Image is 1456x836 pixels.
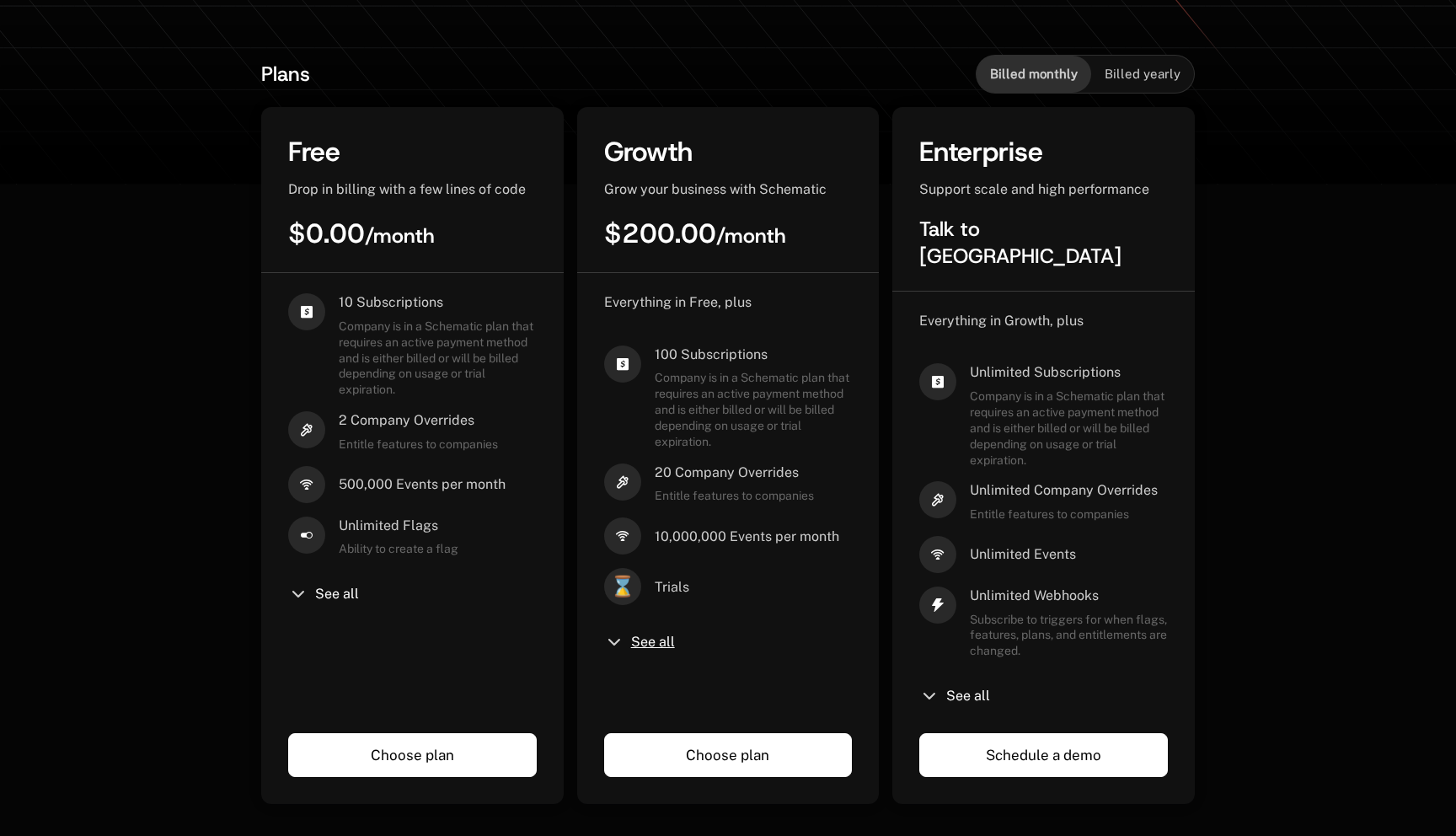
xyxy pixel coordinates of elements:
span: 500,000 Events per month [339,475,506,494]
span: Billed yearly [1105,66,1180,83]
span: Company is in a Schematic plan that requires an active payment method and is either billed or wil... [655,370,853,449]
sub: / month [365,222,435,249]
span: See all [946,689,990,703]
i: hammer [919,481,956,518]
span: See all [315,587,359,601]
span: Unlimited Webhooks [970,587,1168,605]
span: Company is in a Schematic plan that requires an active payment method and is either billed or wil... [339,319,537,398]
sub: / month [716,222,786,249]
span: 10,000,000 Events per month [655,528,839,546]
span: Plans [261,61,310,88]
span: Support scale and high performance [919,181,1149,197]
span: Unlimited Company Overrides [970,481,1158,500]
span: Drop in billing with a few lines of code [288,181,526,197]
span: Unlimited Events [970,545,1076,564]
span: 2 Company Overrides [339,411,498,430]
span: Everything in Growth, plus [919,313,1084,329]
span: Talk to [GEOGRAPHIC_DATA] [919,216,1121,270]
a: Choose plan [604,733,853,777]
i: chevron-down [288,584,308,604]
span: See all [631,635,675,649]
span: Enterprise [919,134,1043,169]
span: Unlimited Flags [339,517,458,535]
span: Subscribe to triggers for when flags, features, plans, and entitlements are changed. [970,612,1168,660]
i: chevron-down [919,686,939,706]
span: Unlimited Subscriptions [970,363,1168,382]
span: 100 Subscriptions [655,346,853,364]
i: thunder [919,587,956,624]
span: Entitle features to companies [970,506,1158,522]
i: hammer [288,411,325,448]
i: signal [919,536,956,573]
span: 20 Company Overrides [655,464,814,482]
a: Choose plan [288,733,537,777]
span: Everything in Free, plus [604,294,752,310]
span: Company is in a Schematic plan that requires an active payment method and is either billed or wil... [970,389,1168,468]
span: $200.00 [604,216,786,251]
span: Billed monthly [990,66,1078,83]
span: Free [288,134,340,169]
span: Grow your business with Schematic [604,181,827,197]
i: cashapp [919,363,956,400]
i: hammer [604,464,641,501]
span: Growth [604,134,693,169]
i: chevron-down [604,632,624,652]
span: 10 Subscriptions [339,293,537,312]
span: Entitle features to companies [339,437,498,453]
i: cashapp [288,293,325,330]
span: ⌛ [604,568,641,605]
i: signal [604,517,641,555]
i: boolean-on [288,517,325,554]
span: Trials [655,578,689,597]
span: $0.00 [288,216,435,251]
span: Ability to create a flag [339,541,458,557]
a: Schedule a demo [919,733,1168,777]
i: signal [288,466,325,503]
span: Entitle features to companies [655,488,814,504]
i: cashapp [604,346,641,383]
